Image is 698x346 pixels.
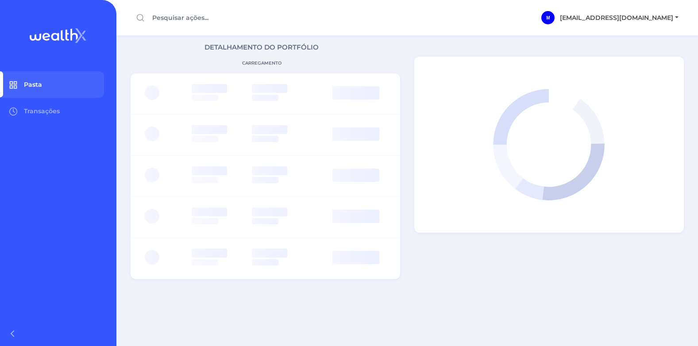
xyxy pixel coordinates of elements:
[252,249,287,258] span: ‌
[332,169,379,182] span: ‌
[192,218,218,224] span: ‌
[560,14,673,22] span: [EMAIL_ADDRESS][DOMAIN_NAME]
[192,177,218,183] span: ‌
[145,209,159,223] span: ‌
[252,259,278,265] span: ‌
[192,208,227,216] span: ‌
[555,11,684,25] button: [EMAIL_ADDRESS][DOMAIN_NAME]
[252,166,287,175] span: ‌
[252,218,278,224] span: ‌
[192,125,227,134] span: ‌
[24,107,60,115] span: Transações
[192,249,227,258] span: ‌
[332,210,379,223] span: ‌
[145,85,159,100] span: ‌
[116,42,407,53] p: DETALHAMENTO DO PORTFÓLIO
[252,125,287,134] span: ‌
[192,95,218,101] span: ‌
[145,168,159,182] span: ‌
[252,177,278,183] span: ‌
[145,127,159,141] span: ‌
[332,86,379,100] span: ‌
[471,67,626,222] div: animação
[24,81,42,88] span: Pasta
[332,127,379,141] span: ‌
[546,15,550,20] span: M
[192,166,227,175] span: ‌
[192,84,227,93] span: ‌
[252,95,278,101] span: ‌
[192,259,218,265] span: ‌
[131,10,375,26] input: Pesquisar ações...
[145,250,159,265] span: ‌
[541,11,555,24] div: maneol.dcarmo777@gmail.com
[252,84,287,93] span: ‌
[252,136,278,142] span: ‌
[332,251,379,264] span: ‌
[116,60,407,66] p: CARREGAMENTO
[252,208,287,216] span: ‌
[30,28,86,43] img: wealthX
[192,136,218,142] span: ‌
